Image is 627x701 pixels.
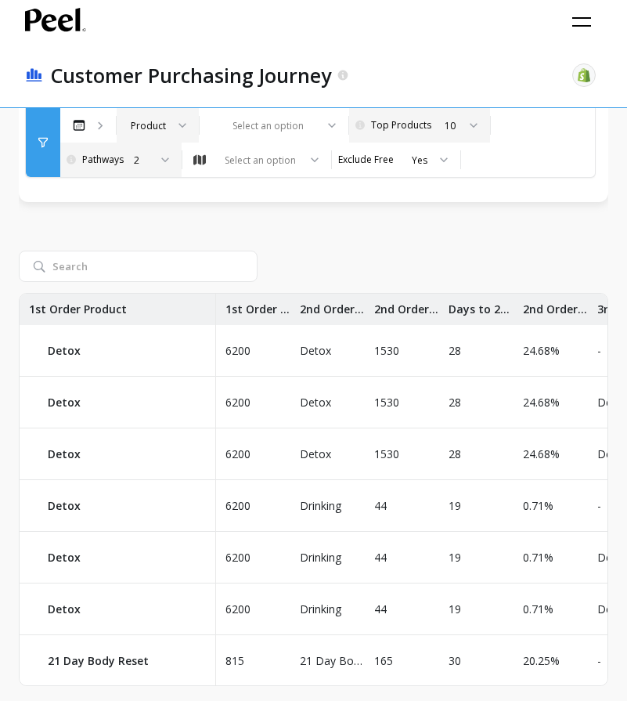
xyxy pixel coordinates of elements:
[20,294,127,325] p: 1st Order Product
[365,550,387,565] p: 44
[51,62,331,89] p: Customer Purchasing Journey
[193,154,206,166] img: audience_map.svg
[439,550,461,565] p: 19
[513,395,560,410] p: 24.68%
[365,343,399,359] p: 1530
[48,395,165,410] p: Detox
[19,251,258,282] input: Search
[513,343,560,359] p: 24.68%
[412,153,427,168] div: Yes
[48,498,165,514] p: Detox
[513,653,560,669] p: 20.25%
[365,653,393,669] p: 165
[131,118,166,133] div: Product
[216,446,250,462] p: 6200
[439,395,461,410] p: 28
[439,446,461,462] p: 28
[439,294,513,325] p: Days to 2nd Order
[577,68,591,82] img: api.shopify.svg
[216,294,290,325] p: 1st Order Customers
[25,68,43,83] img: header icon
[48,602,165,617] p: Detox
[365,498,387,514] p: 44
[48,446,165,462] p: Detox
[513,550,553,565] p: 0.71%
[513,446,560,462] p: 24.68%
[290,343,365,359] p: Detox
[216,343,250,359] p: 6200
[445,118,457,133] div: 10
[439,653,461,669] p: 30
[365,602,387,617] p: 44
[216,653,244,669] p: 815
[365,395,399,410] p: 1530
[290,294,365,325] p: 2nd Order Product
[290,602,365,617] p: Drinking
[216,498,250,514] p: 6200
[290,550,365,565] p: Drinking
[48,343,165,359] p: Detox
[290,498,365,514] p: Drinking
[439,602,461,617] p: 19
[216,550,250,565] p: 6200
[216,395,250,410] p: 6200
[134,153,149,168] div: 2
[365,446,399,462] p: 1530
[290,653,365,669] p: 21 Day Body Reset
[48,653,165,669] p: 21 Day Body Reset
[513,602,553,617] p: 0.71%
[290,446,365,462] p: Detox
[439,498,461,514] p: 19
[216,602,250,617] p: 6200
[513,294,588,325] p: 2nd Order % of Customers Bought
[439,343,461,359] p: 28
[290,395,365,410] p: Detox
[365,294,439,325] p: 2nd Order Customers
[48,550,165,565] p: Detox
[513,498,553,514] p: 0.71%
[222,153,298,168] div: Select an option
